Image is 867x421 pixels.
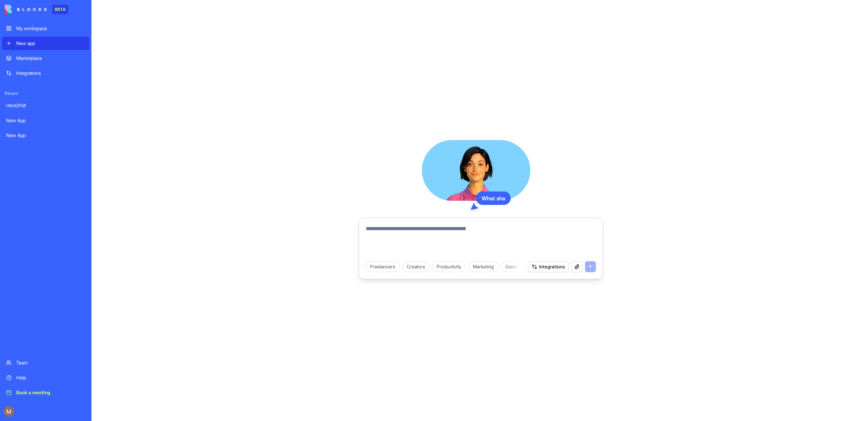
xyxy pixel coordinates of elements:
[2,66,89,80] a: Integrations
[6,102,85,109] div: Html2Pdf
[524,261,566,272] div: HR & Recruiting
[16,25,85,32] div: My workspace
[2,356,89,370] a: Team
[16,359,85,366] div: Team
[6,117,85,124] div: New App
[16,40,85,47] div: New app
[5,5,68,14] a: BETA
[5,5,47,14] img: logo
[2,22,89,35] a: My workspace
[2,51,89,65] a: Marketplace
[2,37,89,50] a: New app
[6,132,85,139] div: New App
[2,99,89,112] a: Html2Pdf
[402,261,429,272] div: Creators
[468,261,498,272] div: Marketing
[366,261,400,272] div: Freelancers
[2,386,89,399] a: Book a meeting
[16,389,85,396] div: Book a meeting
[52,5,68,14] div: BETA
[2,91,89,96] span: Recent
[2,114,89,127] a: New App
[3,406,14,417] img: ACg8ocLQ2_qLyJ0M0VMJVQI53zu8i_zRcLLJVtdBHUBm2D4_RUq3eQ=s96-c
[16,55,85,62] div: Marketplace
[432,261,466,272] div: Productivity
[528,261,569,272] button: Integrations
[2,129,89,142] a: New App
[501,261,521,272] div: Sales
[476,192,511,205] div: What sha
[16,374,85,381] div: Help
[16,70,85,76] div: Integrations
[2,371,89,384] a: Help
